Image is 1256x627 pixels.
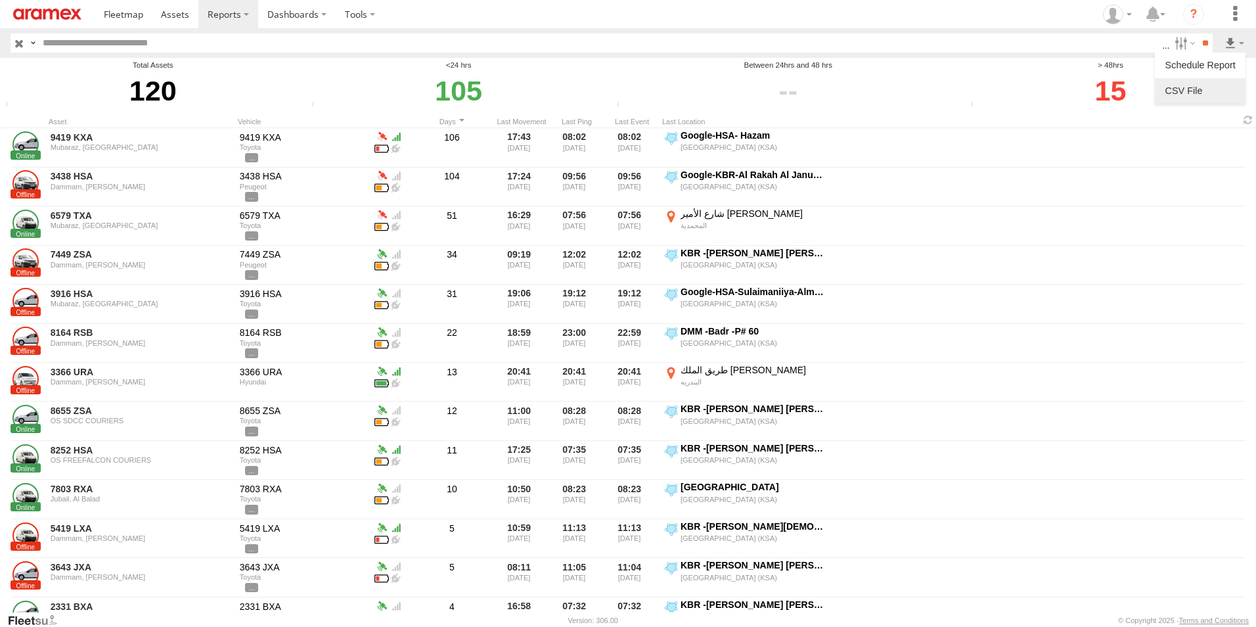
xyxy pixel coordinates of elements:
[389,208,403,220] div: GSM Signal = 4
[681,299,824,308] div: [GEOGRAPHIC_DATA] (KSA)
[308,60,610,71] div: <24 hrs
[51,221,231,229] div: Mubaraz, [GEOGRAPHIC_DATA]
[12,444,39,471] a: View Asset Details
[497,169,547,205] div: 17:24 [DATE]
[245,544,258,553] span: View Vehicle Details to show all tags
[497,559,547,595] div: 08:11 [DATE]
[389,521,403,532] div: GSM Signal = 5
[240,561,367,573] div: 3643 JXA
[51,210,231,221] a: 6579 TXA
[240,378,367,386] div: Hyundai
[240,366,367,378] div: 3366 URA
[497,403,547,439] div: 11:00 [DATE]
[28,34,38,53] label: Search Query
[1183,4,1204,25] i: ?
[681,129,824,141] div: Google-HSA- Hazam
[374,376,389,388] div: Battery Remaining: 4.03v
[240,183,367,191] div: Peugeot
[245,153,258,162] span: View Vehicle Details to show all tags
[552,208,602,244] div: 07:56 [DATE]
[1160,81,1240,101] a: CSV Export
[681,481,824,493] div: [GEOGRAPHIC_DATA]
[240,573,367,581] div: Toyota
[2,101,22,110] div: Total number of Enabled Assets
[1179,616,1249,624] a: Terms and Conditions
[681,403,824,415] div: KBR -[PERSON_NAME] [PERSON_NAME],Qashla -P# 30
[607,403,657,439] div: 08:28 [DATE]
[374,220,389,231] div: Battery Remaining: 4.1v
[662,247,826,283] label: Click to View Event Location
[51,495,231,503] div: Jubail, Al Balad
[240,327,367,338] div: 8164 RSB
[607,208,657,244] div: 07:56 [DATE]
[12,131,39,158] a: View Asset Details
[662,521,826,557] label: Click to View Event Location
[51,405,231,417] a: 8655 ZSA
[12,288,39,314] a: View Asset Details
[51,444,231,456] a: 8252 HSA
[51,573,231,581] div: Dammam, [PERSON_NAME]
[552,117,602,126] div: Last Ping
[374,141,389,153] div: Battery Remaining: 0.19v
[1240,114,1256,126] span: Refresh
[552,169,602,205] div: 09:56 [DATE]
[2,71,304,110] div: 120
[240,288,367,300] div: 3916 HSA
[497,325,547,361] div: 18:59 [DATE]
[681,442,824,454] div: KBR -[PERSON_NAME] [PERSON_NAME],Qashla -P# 30
[497,129,547,166] div: 17:43 [DATE]
[681,495,824,504] div: [GEOGRAPHIC_DATA] (KSA)
[552,247,602,283] div: 12:02 [DATE]
[607,169,657,205] div: 09:56 [DATE]
[240,522,367,534] div: 5419 LXA
[374,493,389,505] div: Battery Remaining: 4.01v
[662,208,826,244] label: Click to View Event Location
[240,444,367,456] div: 8252 HSA
[662,442,826,478] label: Click to View Event Location
[1118,616,1249,624] div: © Copyright 2025 -
[497,208,547,244] div: 16:29 [DATE]
[552,442,602,478] div: 07:35 [DATE]
[12,522,39,549] a: View Asset Details
[662,129,826,166] label: Click to View Event Location
[51,183,231,191] div: Dammam, [PERSON_NAME]
[51,613,231,620] div: Dammam, [PERSON_NAME]
[51,561,231,573] a: 3643 JXA
[607,559,657,595] div: 11:04 [DATE]
[389,442,403,454] div: GSM Signal = 5
[552,129,602,166] div: 08:02 [DATE]
[681,534,824,543] div: [GEOGRAPHIC_DATA] (KSA)
[240,405,367,417] div: 8655 ZSA
[374,415,389,427] div: Battery Remaining: 4.02v
[240,248,367,260] div: 7449 ZSA
[607,521,657,557] div: 11:13 [DATE]
[681,182,824,191] div: [GEOGRAPHIC_DATA] (KSA)
[389,403,403,415] div: GSM Signal = 4
[51,456,231,464] div: OS FREEFALCON COURIERS
[497,364,547,400] div: 20:41 [DATE]
[389,286,403,298] div: GSM Signal = 4
[497,481,547,517] div: 10:50 [DATE]
[240,261,367,269] div: Peugeot
[51,483,231,495] a: 7803 RXA
[51,131,231,143] a: 9419 KXA
[51,339,231,347] div: Dammam, [PERSON_NAME]
[245,583,258,592] span: View Vehicle Details to show all tags
[552,481,602,517] div: 08:23 [DATE]
[374,298,389,310] div: Battery Remaining: 4.05v
[681,221,824,230] div: المحمدية
[51,534,231,542] div: Dammam, [PERSON_NAME]
[389,481,403,493] div: GSM Signal = 4
[681,286,824,298] div: Google-HSA-Sulaimaniiya-Almuhammadiyyah
[662,117,826,126] div: Last Location
[308,101,328,110] div: Number of devices that their last movement was within 24 hours
[552,364,602,400] div: 20:41 [DATE]
[12,483,39,509] a: View Asset Details
[607,481,657,517] div: 08:23 [DATE]
[389,364,403,376] div: GSM Signal = 5
[12,210,39,236] a: View Asset Details
[497,286,547,322] div: 19:06 [DATE]
[240,221,367,229] div: Toyota
[613,60,963,71] div: Between 24hrs and 48 hrs
[51,170,231,182] a: 3438 HSA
